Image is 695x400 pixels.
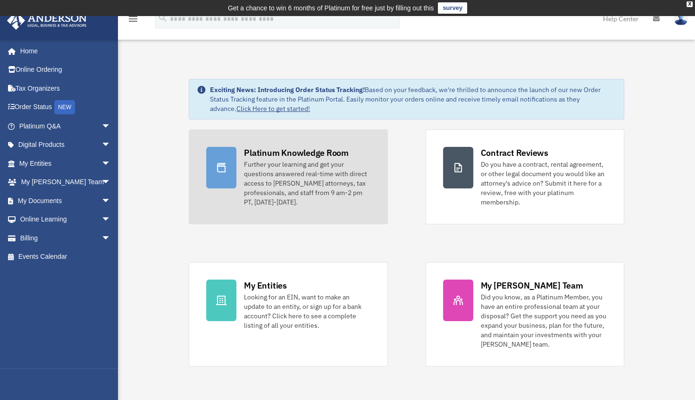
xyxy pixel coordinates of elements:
a: Click Here to get started! [236,104,310,113]
div: close [687,1,693,7]
a: Billingarrow_drop_down [7,229,125,247]
a: survey [438,2,467,14]
a: Order StatusNEW [7,98,125,117]
span: arrow_drop_down [101,191,120,211]
strong: Exciting News: Introducing Order Status Tracking! [210,85,365,94]
a: My [PERSON_NAME] Teamarrow_drop_down [7,173,125,192]
div: NEW [54,100,75,114]
a: My Entities Looking for an EIN, want to make an update to an entity, or sign up for a bank accoun... [189,262,387,366]
a: Online Ordering [7,60,125,79]
a: My Documentsarrow_drop_down [7,191,125,210]
span: arrow_drop_down [101,117,120,136]
img: User Pic [674,12,688,26]
a: Contract Reviews Do you have a contract, rental agreement, or other legal document you would like... [426,129,624,224]
div: Based on your feedback, we're thrilled to announce the launch of our new Order Status Tracking fe... [210,85,616,113]
div: My Entities [244,280,286,291]
a: Online Learningarrow_drop_down [7,210,125,229]
div: Get a chance to win 6 months of Platinum for free just by filling out this [228,2,434,14]
a: My [PERSON_NAME] Team Did you know, as a Platinum Member, you have an entire professional team at... [426,262,624,366]
a: Tax Organizers [7,79,125,98]
a: Digital Productsarrow_drop_down [7,136,125,154]
a: Platinum Knowledge Room Further your learning and get your questions answered real-time with dire... [189,129,387,224]
div: Platinum Knowledge Room [244,147,349,159]
span: arrow_drop_down [101,154,120,173]
a: My Entitiesarrow_drop_down [7,154,125,173]
a: Events Calendar [7,247,125,266]
div: Did you know, as a Platinum Member, you have an entire professional team at your disposal? Get th... [481,292,607,349]
div: Do you have a contract, rental agreement, or other legal document you would like an attorney's ad... [481,160,607,207]
span: arrow_drop_down [101,136,120,155]
div: Looking for an EIN, want to make an update to an entity, or sign up for a bank account? Click her... [244,292,370,330]
i: search [158,13,168,23]
span: arrow_drop_down [101,210,120,230]
a: Home [7,42,120,60]
span: arrow_drop_down [101,173,120,192]
div: My [PERSON_NAME] Team [481,280,583,291]
div: Contract Reviews [481,147,548,159]
i: menu [127,13,139,25]
a: menu [127,17,139,25]
a: Platinum Q&Aarrow_drop_down [7,117,125,136]
img: Anderson Advisors Platinum Portal [4,11,90,30]
span: arrow_drop_down [101,229,120,248]
div: Further your learning and get your questions answered real-time with direct access to [PERSON_NAM... [244,160,370,207]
